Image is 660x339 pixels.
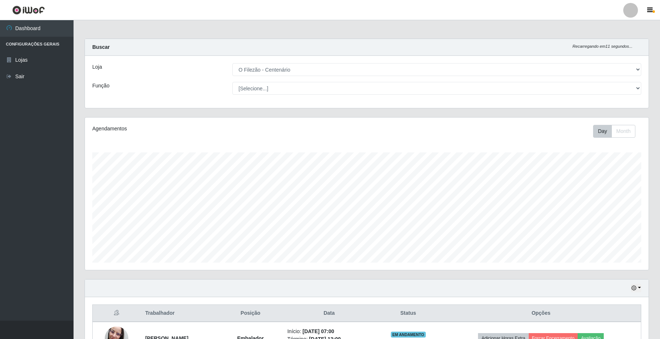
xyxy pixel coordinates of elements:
strong: Buscar [92,44,110,50]
th: Status [375,305,441,322]
li: Início: [287,328,371,335]
i: Recarregando em 11 segundos... [572,44,632,48]
span: EM ANDAMENTO [391,332,426,338]
button: Month [611,125,635,138]
div: First group [593,125,635,138]
th: Data [283,305,375,322]
label: Loja [92,63,102,71]
div: Agendamentos [92,125,315,133]
div: Toolbar with button groups [593,125,641,138]
th: Opções [441,305,641,322]
th: Trabalhador [141,305,218,322]
button: Day [593,125,612,138]
img: CoreUI Logo [12,6,45,15]
label: Função [92,82,110,90]
th: Posição [218,305,283,322]
time: [DATE] 07:00 [303,328,334,334]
